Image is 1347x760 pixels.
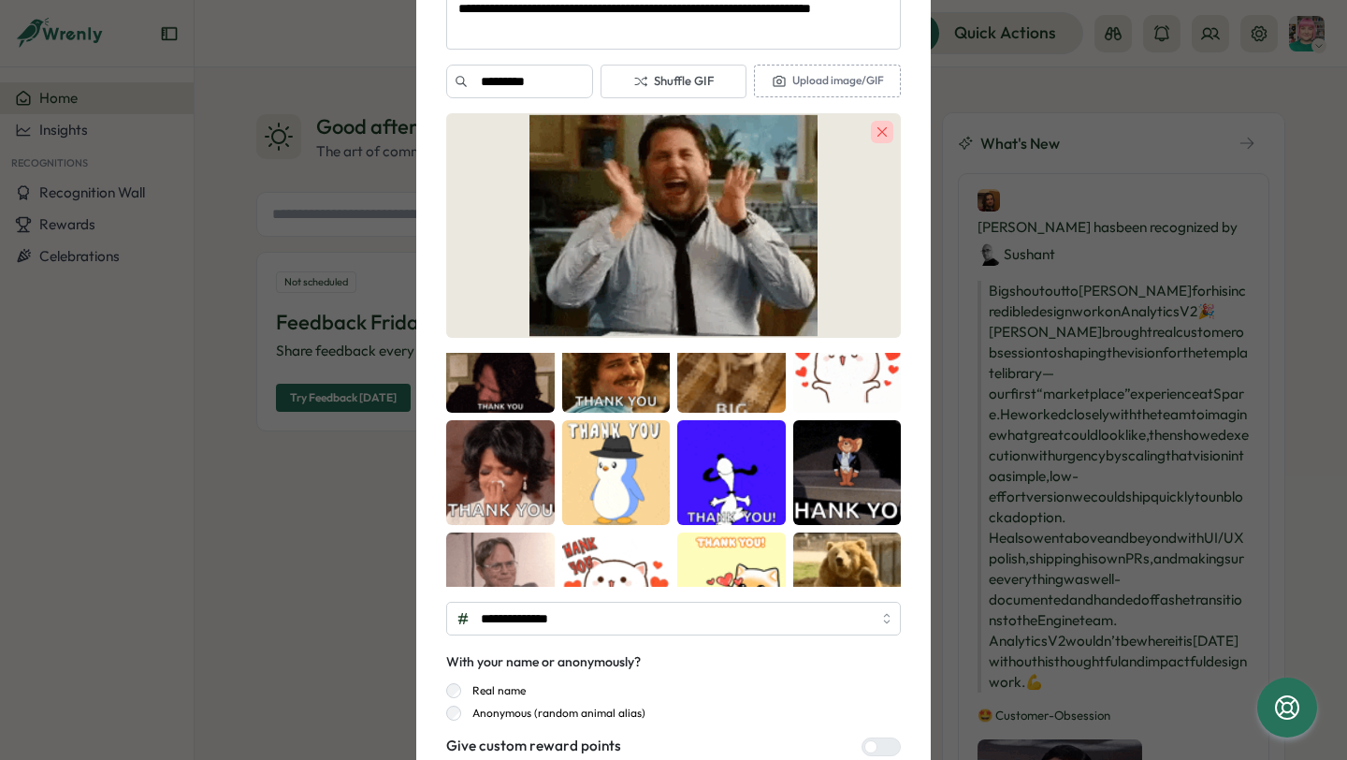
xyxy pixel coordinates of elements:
[446,113,901,338] img: gif
[461,706,645,721] label: Anonymous (random animal alias)
[633,73,714,90] span: Shuffle GIF
[461,683,526,698] label: Real name
[601,65,747,98] button: Shuffle GIF
[446,652,641,673] div: With your name or anonymously?
[446,736,805,756] p: Give custom reward points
